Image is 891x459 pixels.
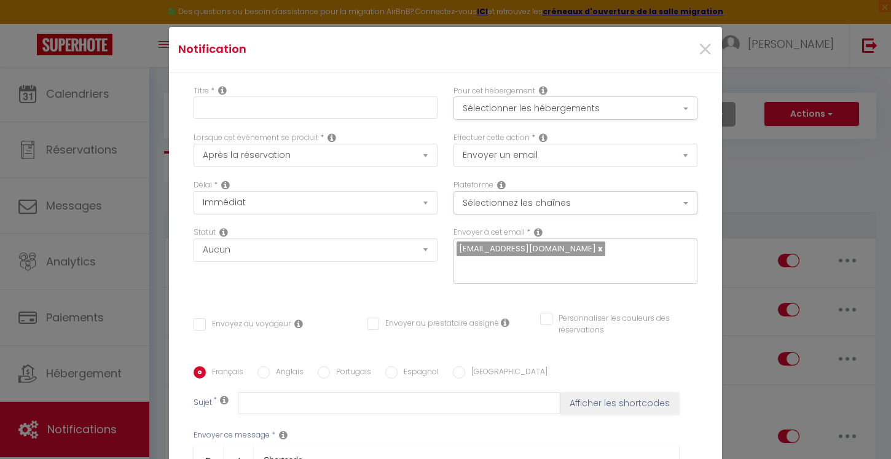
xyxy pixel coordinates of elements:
[294,319,303,329] i: Envoyer au voyageur
[330,366,371,380] label: Portugais
[453,132,530,144] label: Effectuer cette action
[220,395,229,405] i: Subject
[194,179,212,191] label: Délai
[465,366,548,380] label: [GEOGRAPHIC_DATA]
[221,180,230,190] i: Action Time
[453,191,697,214] button: Sélectionnez les chaînes
[218,85,227,95] i: Title
[839,404,882,450] iframe: Chat
[219,227,228,237] i: Booking status
[194,227,216,238] label: Statut
[10,5,47,42] button: Ouvrir le widget de chat LiveChat
[270,366,304,380] label: Anglais
[328,133,336,143] i: Event Occur
[398,366,439,380] label: Espagnol
[453,227,525,238] label: Envoyer à cet email
[194,132,318,144] label: Lorsque cet événement se produit
[453,179,493,191] label: Plateforme
[453,96,697,120] button: Sélectionner les hébergements
[178,41,529,58] h4: Notification
[539,85,548,95] i: This Rental
[194,430,270,441] label: Envoyer ce message
[453,85,535,97] label: Pour cet hébergement
[501,318,509,328] i: Envoyer au prestataire si il est assigné
[539,133,548,143] i: Action Type
[206,366,243,380] label: Français
[279,430,288,440] i: Message
[560,392,679,414] button: Afficher les shortcodes
[697,37,713,63] button: Close
[697,31,713,68] span: ×
[194,397,212,410] label: Sujet
[459,243,596,254] span: [EMAIL_ADDRESS][DOMAIN_NAME]
[534,227,543,237] i: Recipient
[194,85,209,97] label: Titre
[497,180,506,190] i: Action Channel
